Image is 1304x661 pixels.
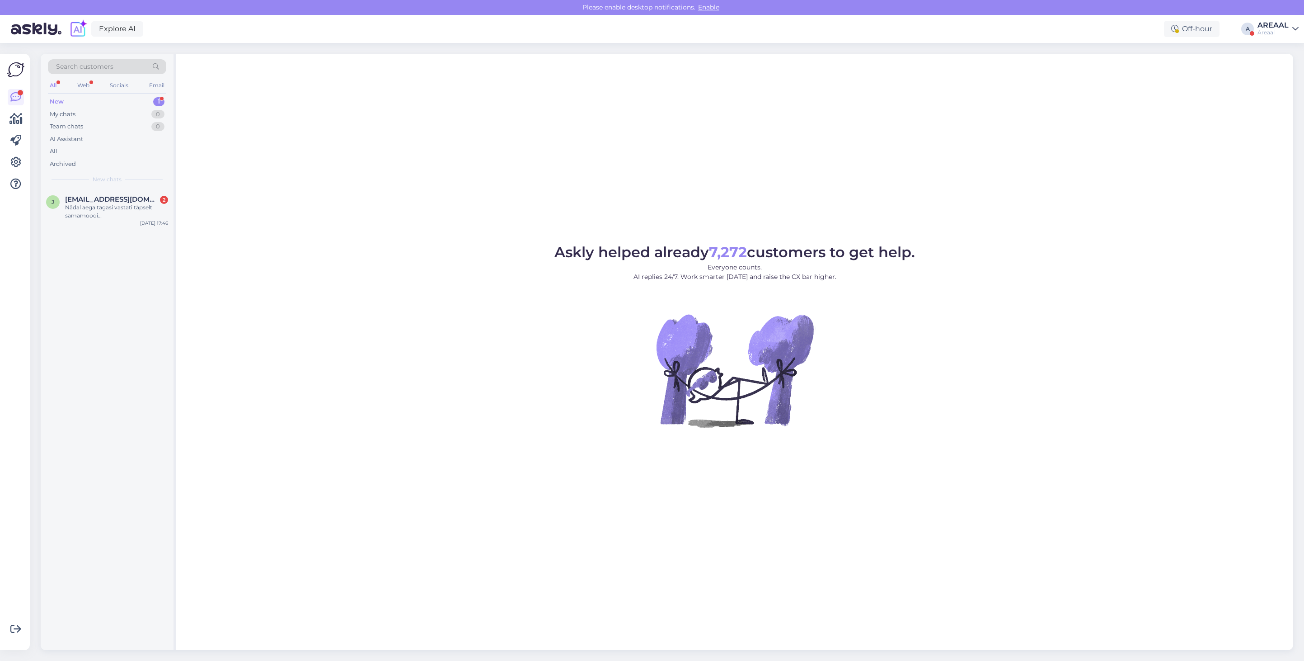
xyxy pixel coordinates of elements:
span: Search customers [56,62,113,71]
div: New [50,97,64,106]
p: Everyone counts. AI replies 24/7. Work smarter [DATE] and raise the CX bar higher. [554,263,915,282]
img: Askly Logo [7,61,24,78]
img: explore-ai [69,19,88,38]
div: Nädal aega tagasi vastati täpselt samamoodi… [65,203,168,220]
div: 0 [151,110,164,119]
div: Socials [108,80,130,91]
div: Email [147,80,166,91]
div: Web [75,80,91,91]
span: J [52,198,54,205]
div: [DATE] 17:46 [140,220,168,227]
div: Team chats [50,122,83,131]
div: My chats [50,110,75,119]
div: Off-hour [1164,21,1220,37]
b: 7,272 [709,243,747,261]
img: No Chat active [653,289,816,452]
div: AI Assistant [50,135,83,144]
div: 0 [151,122,164,131]
div: 2 [160,196,168,204]
span: Jantsusliis@gmail.com [65,195,159,203]
span: Enable [695,3,722,11]
div: A [1241,23,1254,35]
a: AREAALAreaal [1257,22,1299,36]
a: Explore AI [91,21,143,37]
div: 1 [153,97,164,106]
div: All [48,80,58,91]
div: All [50,147,57,156]
div: Areaal [1257,29,1289,36]
span: Askly helped already customers to get help. [554,243,915,261]
div: AREAAL [1257,22,1289,29]
span: New chats [93,175,122,184]
div: Archived [50,160,76,169]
